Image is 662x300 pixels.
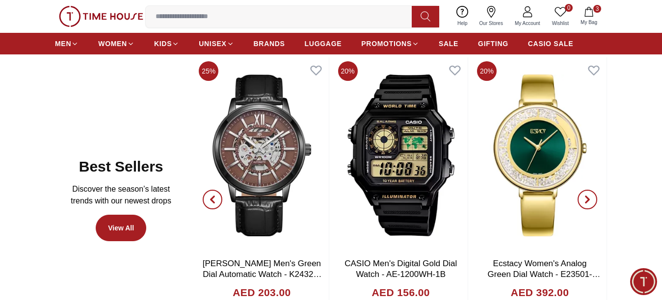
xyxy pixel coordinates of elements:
span: Wishlist [548,20,573,27]
span: PROMOTIONS [361,39,412,49]
span: KIDS [154,39,172,49]
p: Discover the season’s latest trends with our newest drops [63,183,179,207]
a: View All [96,215,146,241]
span: My Account [511,20,544,27]
a: CASIO Men's Digital Gold Dial Watch - AE-1200WH-1B [344,259,457,279]
a: UNISEX [199,35,234,52]
span: GIFTING [478,39,508,49]
span: 20% [477,61,497,81]
img: CASIO Men's Digital Gold Dial Watch - AE-1200WH-1B [334,57,468,253]
span: UNISEX [199,39,226,49]
a: SALE [439,35,458,52]
a: Ecstacy Women's Analog Green Dial Watch - E23501-GBGG [488,259,601,290]
img: Ecstacy Women's Analog Green Dial Watch - E23501-GBGG [473,57,607,253]
span: 20% [338,61,358,81]
a: PROMOTIONS [361,35,419,52]
span: 3 [593,5,601,13]
div: Chat Widget [630,268,657,295]
span: MEN [55,39,71,49]
a: CASIO SALE [528,35,574,52]
a: 0Wishlist [546,4,575,29]
a: MEN [55,35,79,52]
span: LUGGAGE [305,39,342,49]
h2: Best Sellers [79,158,163,175]
a: WOMEN [98,35,134,52]
a: GIFTING [478,35,508,52]
span: Our Stores [476,20,507,27]
span: My Bag [577,19,601,26]
span: Help [453,20,472,27]
a: Help [451,4,474,29]
span: SALE [439,39,458,49]
a: Our Stores [474,4,509,29]
button: 3My Bag [575,5,603,28]
a: [PERSON_NAME] Men's Green Dial Automatic Watch - K24323-BLBH [203,259,322,290]
span: BRANDS [254,39,285,49]
a: KIDS [154,35,179,52]
a: LUGGAGE [305,35,342,52]
img: Kenneth Scott Men's Green Dial Automatic Watch - K24323-BLBH [195,57,328,253]
img: ... [59,6,143,27]
a: BRANDS [254,35,285,52]
span: 0 [565,4,573,12]
span: WOMEN [98,39,127,49]
span: CASIO SALE [528,39,574,49]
